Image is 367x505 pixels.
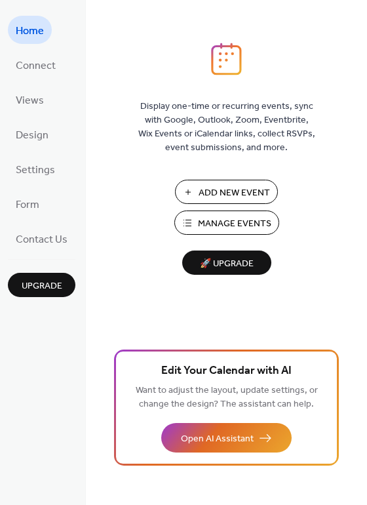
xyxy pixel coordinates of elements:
[8,155,63,183] a: Settings
[8,273,75,297] button: Upgrade
[190,255,263,273] span: 🚀 Upgrade
[22,279,62,293] span: Upgrade
[16,230,68,250] span: Contact Us
[16,21,44,41] span: Home
[16,195,39,215] span: Form
[181,432,254,446] span: Open AI Assistant
[136,382,318,413] span: Want to adjust the layout, update settings, or change the design? The assistant can help.
[182,251,271,275] button: 🚀 Upgrade
[161,362,292,380] span: Edit Your Calendar with AI
[175,180,278,204] button: Add New Event
[198,217,271,231] span: Manage Events
[8,16,52,44] a: Home
[8,224,75,253] a: Contact Us
[8,120,56,148] a: Design
[174,211,279,235] button: Manage Events
[138,100,315,155] span: Display one-time or recurring events, sync with Google, Outlook, Zoom, Eventbrite, Wix Events or ...
[211,43,241,75] img: logo_icon.svg
[8,51,64,79] a: Connect
[16,160,55,180] span: Settings
[16,125,48,146] span: Design
[8,85,52,113] a: Views
[199,186,270,200] span: Add New Event
[161,423,292,453] button: Open AI Assistant
[8,190,47,218] a: Form
[16,91,44,111] span: Views
[16,56,56,76] span: Connect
